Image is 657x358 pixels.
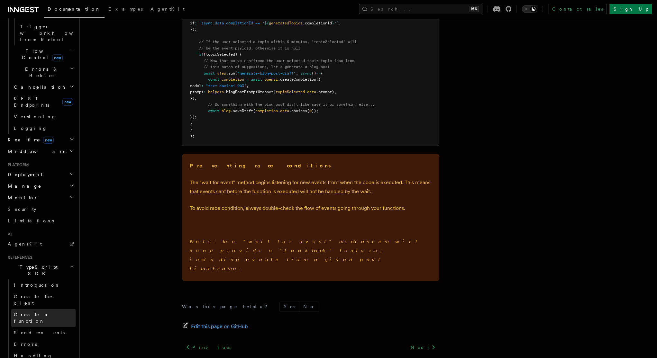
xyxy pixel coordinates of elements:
a: REST Endpointsnew [11,93,76,111]
span: : [195,21,197,25]
span: }); [190,27,197,31]
span: // this batch of suggestions, let's generate a blog post [204,65,330,69]
span: Trigger workflows from Retool [20,24,91,42]
span: if [199,52,204,57]
button: Search...⌘K [359,4,482,14]
span: "text-davinci-003" [206,84,246,88]
span: : [201,84,204,88]
span: generatedTopics [269,21,303,25]
span: Middleware [5,148,66,155]
span: Versioning [14,114,56,119]
button: Middleware [5,146,76,157]
span: await [251,77,262,82]
span: // Do something with the blog post draft like save it or something else... [208,102,375,107]
span: Monitor [5,194,38,201]
span: : [204,90,206,94]
span: Send events [14,330,65,335]
span: , [296,71,298,76]
button: Flow Controlnew [11,45,76,63]
span: References [5,255,32,260]
span: TypeScript SDK [5,264,69,277]
a: Introduction [11,279,76,291]
span: new [52,54,63,61]
span: Platform [5,162,29,167]
span: .createCompletion [278,77,316,82]
span: // Now that we've confirmed the user selected their topic idea from [204,58,354,63]
span: , [246,84,249,88]
span: const [208,77,219,82]
button: Realtimenew [5,134,76,146]
span: Realtime [5,137,54,143]
span: }); [190,115,197,119]
span: () [312,71,316,76]
strong: Preventing race conditions [190,163,332,169]
a: Security [5,203,76,215]
span: await [208,109,219,113]
span: "` [334,21,339,25]
span: } [332,21,334,25]
a: Previous [182,341,235,353]
a: Examples [105,2,147,17]
span: completion [222,77,244,82]
p: Was this page helpful? [182,303,272,310]
a: AgentKit [5,238,76,250]
span: Security [8,207,36,212]
span: // be the event payload, otherwise it is null [199,46,300,50]
span: }); [190,96,197,101]
span: AI [5,232,12,237]
span: topicSelected [276,90,305,94]
span: new [43,137,54,144]
p: To avoid race condition, always double-check the flow of events going through your functions. [190,204,432,213]
span: .prompt) [316,90,334,94]
button: TypeScript SDK [5,261,76,279]
a: Edit this page on GitHub [182,322,248,331]
span: blog [222,109,231,113]
span: Create a function [14,312,52,324]
kbd: ⌘K [470,6,479,12]
span: Manage [5,183,41,189]
span: ( [253,109,255,113]
span: AgentKit [151,6,185,12]
span: data [307,90,316,94]
span: Limitations [8,218,54,223]
span: = [246,77,249,82]
a: Trigger workflows from Retool [17,21,76,45]
span: ( [235,71,237,76]
a: AgentKit [147,2,188,17]
span: Examples [108,6,143,12]
button: Monitor [5,192,76,203]
a: Next [407,341,439,353]
span: Errors & Retries [11,66,70,79]
span: ({ [316,77,321,82]
span: Introduction [14,282,60,288]
span: .choices[ [289,109,309,113]
button: Deployment [5,169,76,180]
a: Limitations [5,215,76,227]
span: REST Endpoints [14,96,49,108]
span: completion [255,109,278,113]
span: . [305,90,307,94]
span: Errors [14,342,37,347]
span: Logging [14,126,47,131]
span: new [62,98,73,106]
p: The "wait for event" method begins listening for new events from when the code is executed. This ... [190,178,432,196]
em: Note: The "wait for event" mechanism will soon provide a "lookback" feature, including events fro... [190,238,422,272]
span: if [190,21,195,25]
span: . [278,109,280,113]
a: Errors [11,338,76,350]
a: Versioning [11,111,76,122]
span: Cancellation [11,84,67,90]
span: Documentation [48,6,101,12]
span: ( [273,90,276,94]
a: Send events [11,327,76,338]
span: .blogPostPromptWrapper [224,90,273,94]
span: .run [226,71,235,76]
span: 0 [309,109,312,113]
span: (topicSelected) { [204,52,242,57]
span: Deployment [5,171,42,178]
span: async [300,71,312,76]
span: ]); [312,109,318,113]
button: No [299,302,319,311]
span: helpers [208,90,224,94]
span: } [190,127,192,132]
